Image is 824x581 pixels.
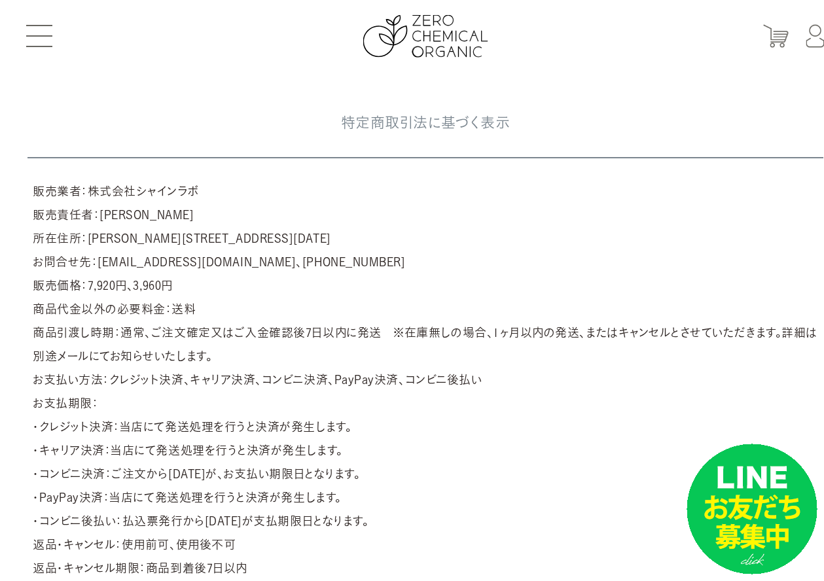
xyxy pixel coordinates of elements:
[363,15,488,58] img: ZERO CHEMICAL ORGANIC
[27,88,823,158] h1: 特定商取引法に基づく表示
[687,444,817,574] img: small_line.png
[763,25,789,48] img: カート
